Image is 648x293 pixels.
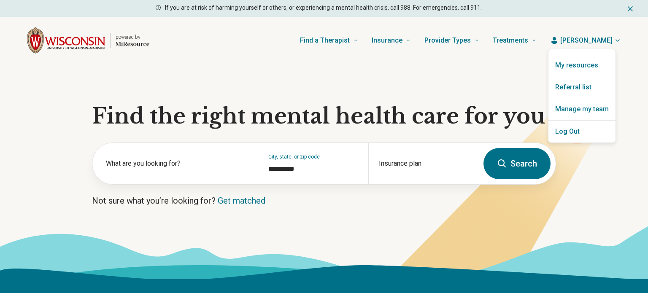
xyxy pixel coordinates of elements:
[548,121,616,142] button: Log Out
[548,49,616,142] section: [PERSON_NAME]
[548,76,616,98] a: Referral list
[548,49,616,143] div: [PERSON_NAME]
[548,54,616,76] a: My resources
[548,98,616,120] a: Manage my team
